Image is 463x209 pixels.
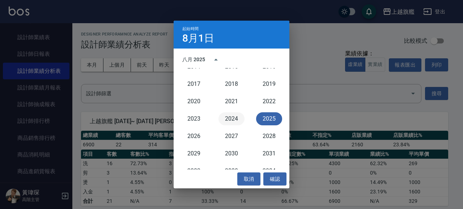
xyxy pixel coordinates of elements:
button: 2030 [218,147,245,160]
button: 2024 [218,112,245,125]
button: 2028 [256,130,282,143]
button: 2023 [181,112,207,125]
button: 2027 [218,130,245,143]
button: 2020 [181,95,207,108]
button: 2033 [218,164,245,177]
button: year view is open, switch to calendar view [207,51,225,68]
button: 2017 [181,78,207,91]
button: 2029 [181,147,207,160]
button: 2019 [256,78,282,91]
span: 起始時間 [182,26,199,31]
button: 2022 [256,95,282,108]
button: 取消 [237,172,260,186]
h4: 8月1日 [182,34,214,43]
button: 2018 [218,78,245,91]
button: 2031 [256,147,282,160]
button: 確認 [263,172,286,186]
button: 2032 [181,164,207,177]
button: 2025 [256,112,282,125]
button: 2034 [256,164,282,177]
button: 2026 [181,130,207,143]
button: 2021 [218,95,245,108]
div: 八月 2025 [182,56,205,63]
